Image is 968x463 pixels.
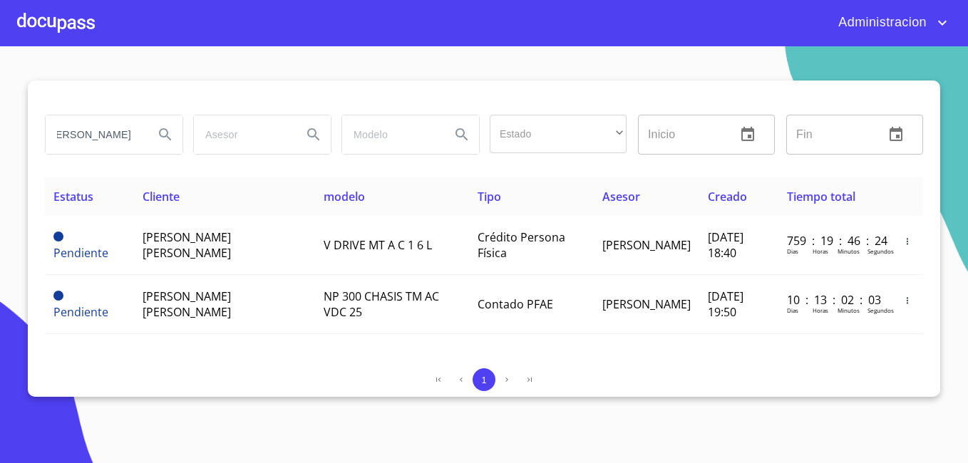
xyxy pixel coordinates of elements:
span: [PERSON_NAME] [602,296,691,312]
span: Tiempo total [787,189,855,204]
p: Dias [787,306,798,314]
div: ​ [490,115,627,153]
p: Minutos [838,247,860,255]
p: 10 : 13 : 02 : 03 [787,292,883,308]
span: modelo [324,189,365,204]
span: Estatus [53,189,93,204]
button: 1 [473,368,495,391]
span: Cliente [143,189,180,204]
p: Horas [813,306,828,314]
button: Search [297,118,331,152]
p: Horas [813,247,828,255]
input: search [194,115,291,154]
p: Dias [787,247,798,255]
input: search [46,115,143,154]
p: Segundos [867,247,894,255]
span: [PERSON_NAME] [PERSON_NAME] [143,288,231,320]
span: [PERSON_NAME] [PERSON_NAME] [143,229,231,261]
span: Pendiente [53,231,63,241]
span: 1 [481,375,486,385]
span: Contado PFAE [478,296,553,312]
span: Pendiente [53,245,108,261]
p: 759 : 19 : 46 : 24 [787,233,883,249]
p: Segundos [867,306,894,314]
span: V DRIVE MT A C 1 6 L [324,237,432,253]
button: Search [148,118,182,152]
span: Asesor [602,189,640,204]
button: Search [445,118,479,152]
span: NP 300 CHASIS TM AC VDC 25 [324,288,439,320]
button: account of current user [828,11,951,34]
p: Minutos [838,306,860,314]
span: [PERSON_NAME] [602,237,691,253]
span: Creado [708,189,747,204]
input: search [342,115,439,154]
span: Crédito Persona Física [478,229,565,261]
span: Tipo [478,189,501,204]
span: [DATE] 18:40 [708,229,743,261]
span: Administracion [828,11,934,34]
span: Pendiente [53,291,63,301]
span: [DATE] 19:50 [708,288,743,320]
span: Pendiente [53,304,108,320]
